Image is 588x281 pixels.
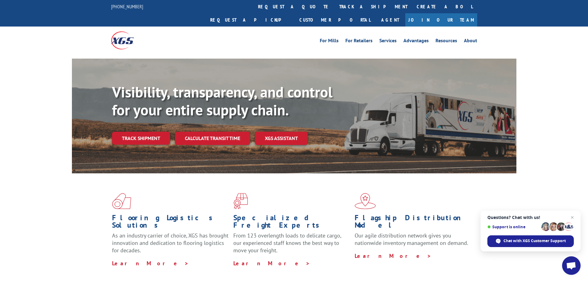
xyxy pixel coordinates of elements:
[320,38,339,45] a: For Mills
[355,193,376,209] img: xgs-icon-flagship-distribution-model-red
[569,214,576,221] span: Close chat
[487,235,574,247] div: Chat with XGS Customer Support
[355,232,468,246] span: Our agile distribution network gives you nationwide inventory management on demand.
[111,3,143,10] a: [PHONE_NUMBER]
[112,214,229,232] h1: Flooring Logistics Solutions
[487,215,574,220] span: Questions? Chat with us!
[355,252,432,259] a: Learn More >
[233,193,248,209] img: xgs-icon-focused-on-flooring-red
[345,38,373,45] a: For Retailers
[112,82,332,119] b: Visibility, transparency, and control for your entire supply chain.
[175,132,250,145] a: Calculate transit time
[112,232,228,254] span: As an industry carrier of choice, XGS has brought innovation and dedication to flooring logistics...
[375,13,405,27] a: Agent
[405,13,477,27] a: Join Our Team
[233,214,350,232] h1: Specialized Freight Experts
[379,38,397,45] a: Services
[487,225,539,229] span: Support is online
[112,193,131,209] img: xgs-icon-total-supply-chain-intelligence-red
[562,256,581,275] div: Open chat
[233,260,310,267] a: Learn More >
[295,13,375,27] a: Customer Portal
[112,132,170,145] a: Track shipment
[355,214,471,232] h1: Flagship Distribution Model
[464,38,477,45] a: About
[112,260,189,267] a: Learn More >
[503,238,566,244] span: Chat with XGS Customer Support
[233,232,350,259] p: From 123 overlength loads to delicate cargo, our experienced staff knows the best way to move you...
[206,13,295,27] a: Request a pickup
[403,38,429,45] a: Advantages
[255,132,308,145] a: XGS ASSISTANT
[436,38,457,45] a: Resources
